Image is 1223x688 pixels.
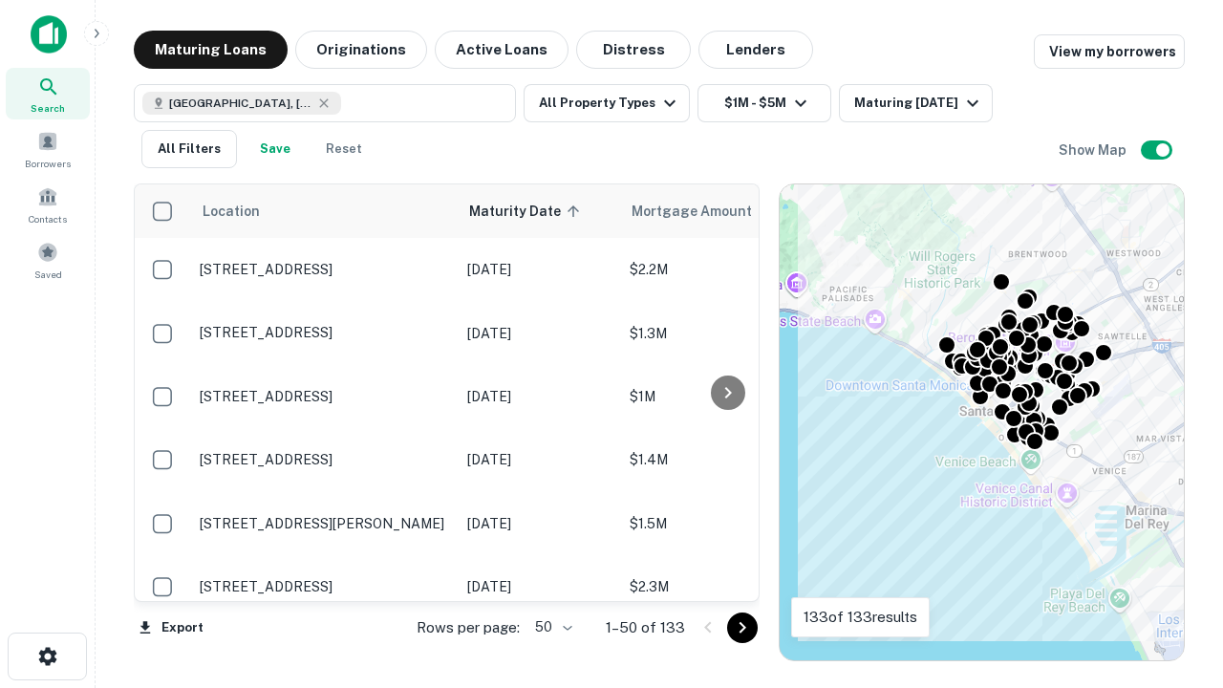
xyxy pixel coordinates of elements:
img: capitalize-icon.png [31,15,67,54]
button: [GEOGRAPHIC_DATA], [GEOGRAPHIC_DATA], [GEOGRAPHIC_DATA] [134,84,516,122]
span: Contacts [29,211,67,226]
p: [DATE] [467,323,611,344]
p: [DATE] [467,386,611,407]
th: Maturity Date [458,184,620,238]
a: Borrowers [6,123,90,175]
a: Search [6,68,90,119]
span: Maturity Date [469,200,586,223]
p: $1.3M [630,323,821,344]
span: Mortgage Amount [632,200,777,223]
button: $1M - $5M [697,84,831,122]
button: All Property Types [524,84,690,122]
a: Contacts [6,179,90,230]
p: $1.5M [630,513,821,534]
button: Originations [295,31,427,69]
div: 0 0 [780,184,1184,660]
p: [STREET_ADDRESS][PERSON_NAME] [200,515,448,532]
button: Go to next page [727,613,758,643]
p: $1.4M [630,449,821,470]
p: [DATE] [467,576,611,597]
button: Active Loans [435,31,569,69]
button: Maturing Loans [134,31,288,69]
p: $1M [630,386,821,407]
iframe: Chat Widget [1127,535,1223,627]
div: Maturing [DATE] [854,92,984,115]
span: Location [202,200,260,223]
p: [DATE] [467,449,611,470]
a: View my borrowers [1034,34,1185,69]
p: $2.2M [630,259,821,280]
button: Export [134,613,208,642]
button: Distress [576,31,691,69]
p: [STREET_ADDRESS] [200,578,448,595]
span: Saved [34,267,62,282]
button: Maturing [DATE] [839,84,993,122]
button: Lenders [698,31,813,69]
p: [DATE] [467,259,611,280]
a: Saved [6,234,90,286]
th: Mortgage Amount [620,184,830,238]
span: Search [31,100,65,116]
p: [STREET_ADDRESS] [200,261,448,278]
p: [STREET_ADDRESS] [200,324,448,341]
button: All Filters [141,130,237,168]
div: 50 [527,613,575,641]
span: [GEOGRAPHIC_DATA], [GEOGRAPHIC_DATA], [GEOGRAPHIC_DATA] [169,95,312,112]
h6: Show Map [1059,140,1129,161]
p: [DATE] [467,513,611,534]
button: Reset [313,130,375,168]
p: 1–50 of 133 [606,616,685,639]
p: 133 of 133 results [804,606,917,629]
p: Rows per page: [417,616,520,639]
button: Save your search to get updates of matches that match your search criteria. [245,130,306,168]
span: Borrowers [25,156,71,171]
p: [STREET_ADDRESS] [200,388,448,405]
th: Location [190,184,458,238]
p: $2.3M [630,576,821,597]
p: [STREET_ADDRESS] [200,451,448,468]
